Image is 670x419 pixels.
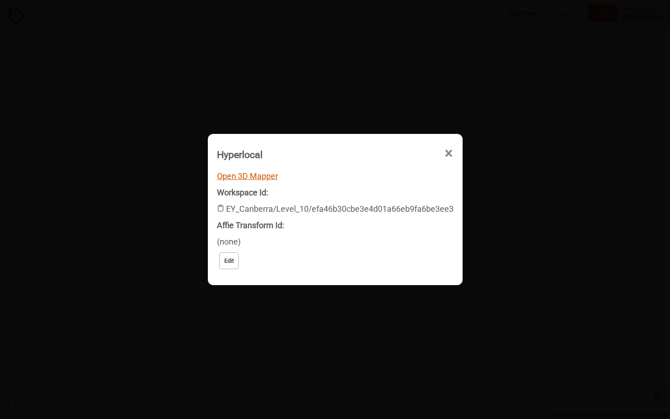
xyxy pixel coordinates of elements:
[217,171,278,181] a: Open 3D Mapper
[217,145,263,164] div: Hyperlocal
[217,220,284,230] strong: Affie Transform Id:
[217,217,454,250] div: (none)
[217,184,454,217] div: EY_Canberra/Level_10/efa46b30cbe3e4d01a66eb9fa6be3ee3
[219,252,239,269] button: Edit
[444,138,454,169] span: ×
[217,188,268,197] strong: Workspace Id:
